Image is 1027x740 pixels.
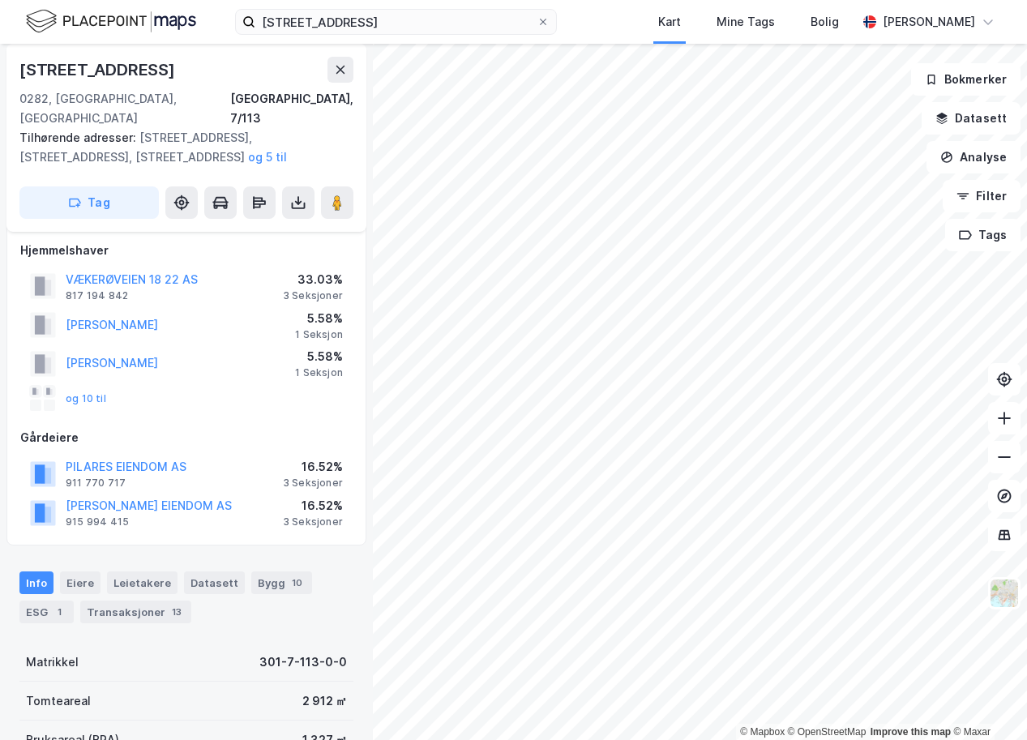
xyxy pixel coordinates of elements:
[169,604,185,620] div: 13
[295,347,343,366] div: 5.58%
[26,7,196,36] img: logo.f888ab2527a4732fd821a326f86c7f29.svg
[295,309,343,328] div: 5.58%
[251,571,312,594] div: Bygg
[20,428,353,447] div: Gårdeiere
[283,477,343,490] div: 3 Seksjoner
[946,662,1027,740] div: Kontrollprogram for chat
[66,289,128,302] div: 817 194 842
[283,457,343,477] div: 16.52%
[60,571,101,594] div: Eiere
[740,726,785,738] a: Mapbox
[19,601,74,623] div: ESG
[259,652,347,672] div: 301-7-113-0-0
[883,12,975,32] div: [PERSON_NAME]
[19,89,230,128] div: 0282, [GEOGRAPHIC_DATA], [GEOGRAPHIC_DATA]
[283,270,343,289] div: 33.03%
[230,89,353,128] div: [GEOGRAPHIC_DATA], 7/113
[946,662,1027,740] iframe: Chat Widget
[26,652,79,672] div: Matrikkel
[943,180,1021,212] button: Filter
[911,63,1021,96] button: Bokmerker
[811,12,839,32] div: Bolig
[788,726,867,738] a: OpenStreetMap
[19,128,340,167] div: [STREET_ADDRESS], [STREET_ADDRESS], [STREET_ADDRESS]
[289,575,306,591] div: 10
[926,141,1021,173] button: Analyse
[945,219,1021,251] button: Tags
[19,186,159,219] button: Tag
[66,477,126,490] div: 911 770 717
[19,130,139,144] span: Tilhørende adresser:
[871,726,951,738] a: Improve this map
[717,12,775,32] div: Mine Tags
[20,241,353,260] div: Hjemmelshaver
[295,328,343,341] div: 1 Seksjon
[283,515,343,528] div: 3 Seksjoner
[989,578,1020,609] img: Z
[107,571,178,594] div: Leietakere
[80,601,191,623] div: Transaksjoner
[922,102,1021,135] button: Datasett
[184,571,245,594] div: Datasett
[283,289,343,302] div: 3 Seksjoner
[302,691,347,711] div: 2 912 ㎡
[26,691,91,711] div: Tomteareal
[51,604,67,620] div: 1
[255,10,537,34] input: Søk på adresse, matrikkel, gårdeiere, leietakere eller personer
[283,496,343,515] div: 16.52%
[295,366,343,379] div: 1 Seksjon
[66,515,129,528] div: 915 994 415
[19,571,53,594] div: Info
[19,57,178,83] div: [STREET_ADDRESS]
[658,12,681,32] div: Kart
